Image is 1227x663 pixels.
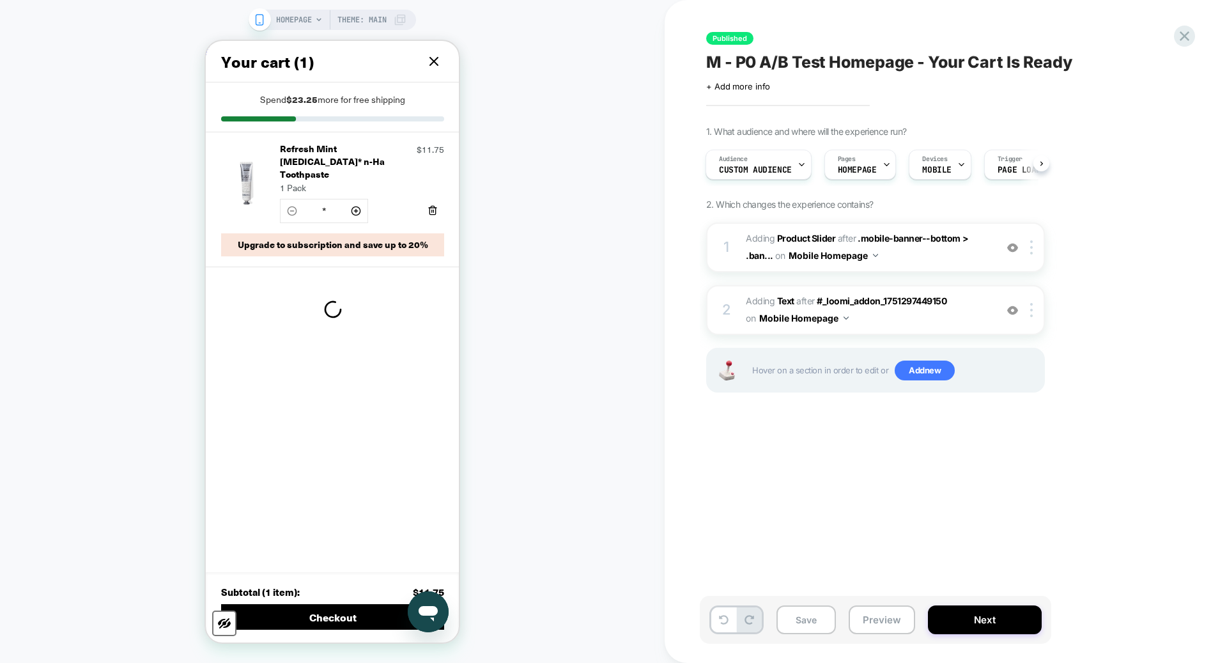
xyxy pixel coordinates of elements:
button: Mobile Homepage [759,309,849,327]
div: 2 [720,297,733,323]
img: close [1030,240,1033,254]
span: Pages [838,155,856,164]
span: AFTER [796,295,815,306]
span: Custom Audience [719,166,792,175]
img: down arrow [844,316,849,320]
img: close [1030,303,1033,317]
img: Joystick [714,361,739,380]
span: 1. What audience and where will the experience run? [706,126,906,137]
span: Page Load [998,166,1041,175]
div: 1 [720,235,733,260]
iframe: Button to launch messaging window [202,550,243,591]
span: MOBILE [922,166,951,175]
span: HOMEPAGE [838,166,877,175]
img: crossed eye [1007,305,1018,316]
span: Published [706,32,753,45]
span: Adding [746,233,835,244]
span: on [775,247,785,263]
button: Mobile Homepage [789,246,878,265]
span: Adding [746,295,794,306]
b: Product Slider [777,233,835,244]
span: 2. Which changes the experience contains? [706,199,873,210]
button: Preview [849,605,915,634]
span: on [746,310,755,326]
img: crossed eye [1007,242,1018,253]
b: Text [777,295,794,306]
span: Theme: MAIN [337,10,387,30]
button: Color Scheme [6,570,31,595]
span: .mobile-banner--bottom > .ban... [746,233,968,261]
span: AFTER [838,233,856,244]
button: Save [776,605,836,634]
span: HOMEPAGE [276,10,312,30]
img: down arrow [873,254,878,257]
span: M - P0 A/B Test Homepage - Your Cart Is Ready [706,52,1072,72]
span: #_loomi_addon_1751297449150 [817,295,946,306]
span: + Add more info [706,81,770,91]
span: Hover on a section in order to edit or [752,361,1037,381]
span: Trigger [998,155,1022,164]
span: Add new [895,361,955,381]
span: Audience [719,155,748,164]
span: Devices [922,155,947,164]
button: Next [928,605,1042,634]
